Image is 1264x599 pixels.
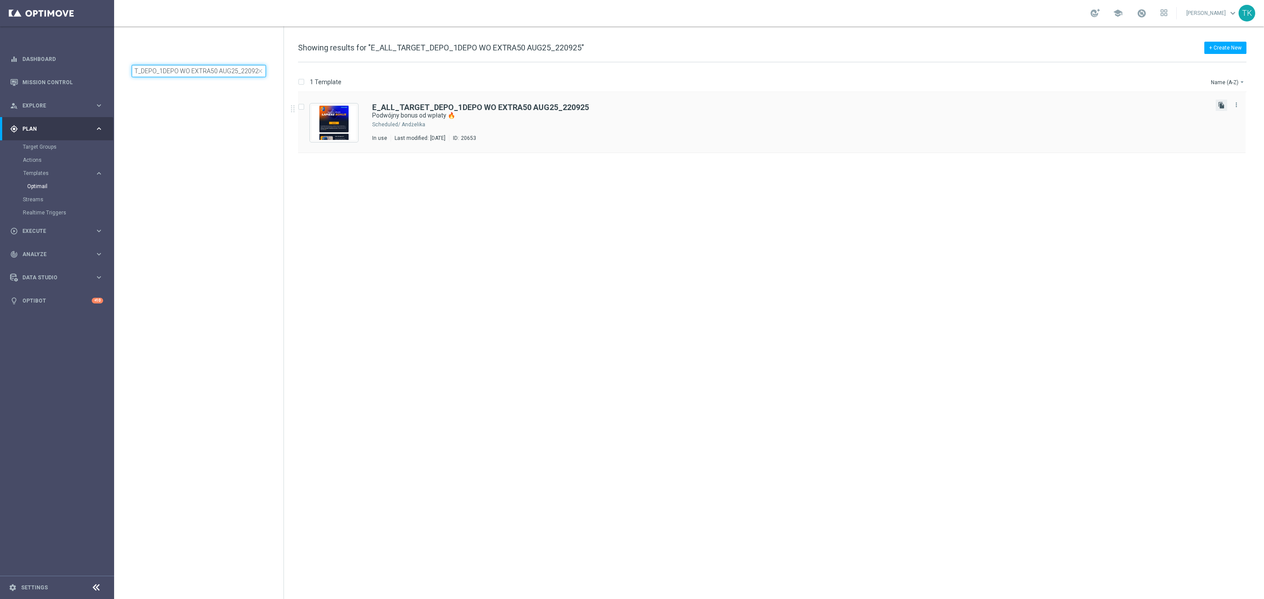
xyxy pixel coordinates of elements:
a: Actions [23,157,91,164]
div: Templates [23,167,113,193]
button: more_vert [1232,100,1241,110]
div: Optimail [27,180,113,193]
div: Dashboard [10,47,103,71]
a: Target Groups [23,143,91,150]
button: lightbulb Optibot +10 [10,297,104,304]
button: gps_fixed Plan keyboard_arrow_right [10,125,104,132]
button: track_changes Analyze keyboard_arrow_right [10,251,104,258]
div: Explore [10,102,95,110]
i: play_circle_outline [10,227,18,235]
span: keyboard_arrow_down [1228,8,1238,18]
button: Templates keyboard_arrow_right [23,170,104,177]
a: E_ALL_TARGET_DEPO_1DEPO WO EXTRA50 AUG25_220925 [372,103,589,111]
a: Realtime Triggers [23,209,91,216]
a: Mission Control [22,71,103,94]
a: Settings [21,585,48,590]
span: Data Studio [22,275,95,280]
div: Optibot [10,289,103,312]
span: Execute [22,228,95,234]
a: Optimail [27,183,91,190]
i: equalizer [10,55,18,63]
button: person_search Explore keyboard_arrow_right [10,102,104,109]
i: lightbulb [10,297,18,305]
div: Analyze [10,250,95,258]
button: Name (A-Z)arrow_drop_down [1210,77,1246,87]
span: Analyze [22,252,95,257]
button: play_circle_outline Execute keyboard_arrow_right [10,228,104,235]
div: Podwójny bonus od wpłaty 🔥 [372,111,1209,120]
div: Last modified: [DATE] [391,135,449,142]
div: Press SPACE to select this row. [289,93,1262,153]
i: person_search [10,102,18,110]
span: school [1113,8,1123,18]
p: 1 Template [310,78,341,86]
button: Mission Control [10,79,104,86]
div: Actions [23,153,113,167]
div: Plan [10,125,95,133]
i: settings [9,584,17,592]
img: 20653.jpeg [312,106,356,140]
div: Execute [10,227,95,235]
i: gps_fixed [10,125,18,133]
i: keyboard_arrow_right [95,273,103,282]
i: keyboard_arrow_right [95,227,103,235]
i: keyboard_arrow_right [95,101,103,110]
button: equalizer Dashboard [10,56,104,63]
i: file_copy [1218,102,1225,109]
div: In use [372,135,387,142]
div: TK [1239,5,1255,21]
i: keyboard_arrow_right [95,250,103,258]
div: Templates [23,171,95,176]
div: Streams [23,193,113,206]
button: + Create New [1204,42,1246,54]
i: track_changes [10,250,18,258]
i: keyboard_arrow_right [95,169,103,178]
div: Scheduled/Andżelika [402,121,1209,128]
i: arrow_drop_down [1239,78,1246,86]
span: Showing results for "E_ALL_TARGET_DEPO_1DEPO WO EXTRA50 AUG25_220925" [298,43,584,52]
div: Data Studio [10,274,95,282]
i: keyboard_arrow_right [95,125,103,133]
input: Search Template [132,65,266,77]
div: Target Groups [23,140,113,153]
a: Podwójny bonus od wpłaty 🔥 [372,111,1189,120]
a: [PERSON_NAME]keyboard_arrow_down [1185,7,1239,20]
a: Streams [23,196,91,203]
span: Plan [22,126,95,132]
i: more_vert [1233,101,1240,108]
div: 20653 [461,135,476,142]
div: ID: [449,135,476,142]
a: Optibot [22,289,92,312]
b: E_ALL_TARGET_DEPO_1DEPO WO EXTRA50 AUG25_220925 [372,103,589,112]
div: Scheduled/ [372,121,400,128]
div: Mission Control [10,71,103,94]
button: file_copy [1216,100,1227,111]
div: +10 [92,298,103,303]
span: Explore [22,103,95,108]
span: close [257,68,264,75]
button: Data Studio keyboard_arrow_right [10,274,104,281]
span: Templates [23,171,86,176]
div: Realtime Triggers [23,206,113,219]
a: Dashboard [22,47,103,71]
